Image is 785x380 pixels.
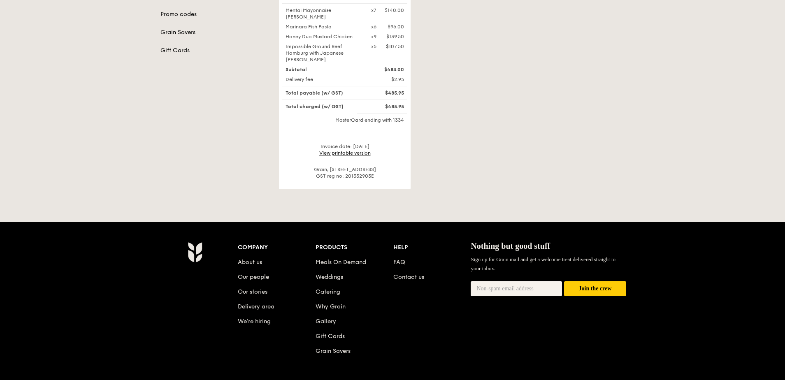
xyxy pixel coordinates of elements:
div: Total charged (w/ GST) [281,103,366,110]
div: Subtotal [281,66,366,73]
div: $483.00 [366,66,409,73]
a: Contact us [393,273,424,280]
div: x6 [371,23,376,30]
span: Nothing but good stuff [471,241,550,250]
div: $140.00 [385,7,404,14]
div: $139.50 [386,33,404,40]
button: Join the crew [564,281,626,297]
div: x5 [371,43,376,50]
span: Sign up for Grain mail and get a welcome treat delivered straight to your inbox. [471,256,615,271]
div: $2.95 [366,76,409,83]
a: Weddings [316,273,343,280]
a: Promo codes [160,10,269,19]
div: $485.95 [366,90,409,96]
a: Gift Cards [316,333,345,340]
div: $485.95 [366,103,409,110]
div: Mentai Mayonnaise [PERSON_NAME] [281,7,366,20]
a: Delivery area [238,303,274,310]
a: About us [238,259,262,266]
div: Honey Duo Mustard Chicken [281,33,366,40]
a: Gift Cards [160,46,269,55]
span: Total payable (w/ GST) [286,90,343,96]
a: Gallery [316,318,336,325]
div: $96.00 [388,23,404,30]
a: Why Grain [316,303,346,310]
a: Our stories [238,288,267,295]
a: Grain Savers [316,348,351,355]
div: Marinara Fish Pasta [281,23,366,30]
div: Products [316,242,393,253]
a: View printable version [319,150,371,156]
div: x7 [371,7,376,14]
div: Invoice date: [DATE] [282,143,407,156]
div: Company [238,242,316,253]
div: x9 [371,33,376,40]
img: Grain [188,242,202,262]
a: We’re hiring [238,318,271,325]
div: $107.50 [386,43,404,50]
div: Help [393,242,471,253]
div: Grain, [STREET_ADDRESS] GST reg no: 201332903E [282,166,407,179]
a: Our people [238,273,269,280]
a: FAQ [393,259,405,266]
div: MasterCard ending with 1334 [282,117,407,123]
a: Meals On Demand [316,259,366,266]
a: Grain Savers [160,28,269,37]
a: Catering [316,288,340,295]
div: Delivery fee [281,76,366,83]
input: Non-spam email address [471,281,562,296]
div: Impossible Ground Beef Hamburg with Japanese [PERSON_NAME] [281,43,366,63]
